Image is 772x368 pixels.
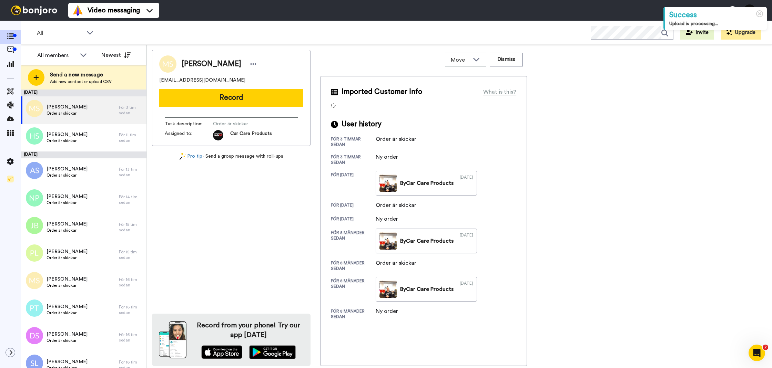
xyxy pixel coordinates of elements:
[193,320,304,340] h4: Record from your phone! Try our app [DATE]
[47,166,88,172] span: [PERSON_NAME]
[21,151,146,158] div: [DATE]
[26,162,43,179] img: as.png
[119,167,143,178] div: För 13 tim sedan
[26,189,43,207] img: np.png
[88,6,140,15] span: Video messaging
[47,303,88,310] span: [PERSON_NAME]
[159,89,303,107] button: Record
[47,358,88,365] span: [PERSON_NAME]
[159,55,176,73] img: Image of Martin Sandblom
[376,229,477,253] a: ByCar Care Products[DATE]
[213,130,223,140] img: fa6b7fd4-c3c4-475b-9b20-179fad50db7e-1719390291.jpg
[331,172,376,196] div: för [DATE]
[26,127,43,145] img: hs.png
[331,308,376,319] div: för 8 månader sedan
[47,228,88,233] span: Order är skickar
[460,281,473,298] div: [DATE]
[165,120,213,127] span: Task description :
[451,56,469,64] span: Move
[159,321,186,358] img: download
[26,100,43,117] img: ms.png
[180,153,186,160] img: magic-wand.svg
[230,130,272,140] span: Car Care Products
[47,248,88,255] span: [PERSON_NAME]
[182,59,241,69] span: [PERSON_NAME]
[47,200,88,206] span: Order är skickar
[376,171,477,196] a: ByCar Care Products[DATE]
[342,87,422,97] span: Imported Customer Info
[763,345,768,350] span: 2
[460,175,473,192] div: [DATE]
[490,53,523,66] button: Dismiss
[376,307,410,315] div: Ny order
[376,153,410,161] div: Ny order
[50,79,112,84] span: Add new contact or upload CSV
[460,232,473,250] div: [DATE]
[26,299,43,317] img: pt.png
[331,154,376,165] div: för 3 timmar sedan
[47,193,88,200] span: [PERSON_NAME]
[47,338,88,343] span: Order är skickar
[26,244,43,262] img: pl.png
[669,10,763,20] div: Success
[400,179,454,187] div: By Car Care Products
[379,232,397,250] img: 2e7569d5-9425-4477-a0e5-1a6fb8c57901-thumb.jpg
[331,216,376,223] div: för [DATE]
[331,230,376,253] div: för 8 månader sedan
[47,138,88,144] span: Order är skickar
[342,119,382,129] span: User history
[119,249,143,260] div: För 15 tim sedan
[201,345,242,359] img: appstore
[47,172,88,178] span: Order är skickar
[119,132,143,143] div: För 11 tim sedan
[26,327,43,344] img: ds.png
[331,260,376,271] div: för 8 månader sedan
[47,111,88,116] span: Order är skickar
[400,237,454,245] div: By Car Care Products
[249,345,296,359] img: playstore
[26,272,43,289] img: ms.png
[47,255,88,261] span: Order är skickar
[483,88,516,96] div: What is this?
[47,131,88,138] span: [PERSON_NAME]
[37,29,83,37] span: All
[376,215,410,223] div: Ny order
[213,120,278,127] span: Order är skickar
[26,217,43,234] img: jb.png
[50,71,112,79] span: Send a new message
[721,26,761,40] button: Upgrade
[47,276,88,283] span: [PERSON_NAME]
[159,77,245,84] span: [EMAIL_ADDRESS][DOMAIN_NAME]
[379,175,397,192] img: abfcb8c6-de9a-4be3-ad78-2b0f71d64d3b-thumb.jpg
[119,105,143,116] div: För 3 tim sedan
[379,281,397,298] img: 681735cd-0146-4327-867b-a24ba56d4ea3-thumb.jpg
[119,304,143,315] div: För 16 tim sedan
[119,277,143,288] div: För 16 tim sedan
[180,153,202,160] a: Pro tip
[669,20,763,27] div: Upload is processing...
[47,310,88,316] span: Order är skickar
[119,194,143,205] div: För 14 tim sedan
[47,283,88,288] span: Order är skickar
[96,48,136,62] button: Newest
[37,51,77,60] div: All members
[376,259,416,267] div: Order är skickar
[749,345,765,361] iframe: Intercom live chat
[376,277,477,302] a: ByCar Care Products[DATE]
[47,104,88,111] span: [PERSON_NAME]
[47,221,88,228] span: [PERSON_NAME]
[47,331,88,338] span: [PERSON_NAME]
[331,136,376,147] div: för 3 timmar sedan
[331,202,376,209] div: för [DATE]
[7,176,14,182] img: Checklist.svg
[680,26,714,40] button: Invite
[376,135,416,143] div: Order är skickar
[72,5,83,16] img: vm-color.svg
[400,285,454,293] div: By Car Care Products
[331,278,376,302] div: för 8 månader sedan
[21,90,146,96] div: [DATE]
[8,6,60,15] img: bj-logo-header-white.svg
[152,153,311,160] div: - Send a group message with roll-ups
[119,222,143,233] div: För 15 tim sedan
